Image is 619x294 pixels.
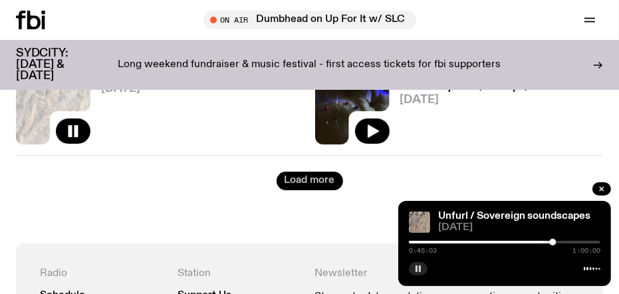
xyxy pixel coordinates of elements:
img: a close up of rocks at la perouse in so called sydney [409,212,430,233]
span: 1:00:00 [572,247,600,254]
h4: Newsletter [315,267,580,280]
h3: SYDCITY: [DATE] & [DATE] [16,48,101,82]
span: [DATE] [438,223,600,233]
span: [DATE] [400,94,604,106]
a: [PERSON_NAME]'s Maze Manor's Good Day Mix (Excerpt)[DATE] [390,69,604,144]
h4: Radio [40,267,167,280]
a: Unfurl / Sovereign soundscapes [438,211,590,221]
img: A piece of fabric is pierced by sewing pins with different coloured heads, a rainbow light is cas... [315,45,390,144]
button: On AirDumbhead on Up For It w/ SLC [203,11,416,29]
p: Long weekend fundraiser & music festival - first access tickets for fbi supporters [118,59,501,71]
h4: Station [178,267,305,280]
button: Load more [277,172,343,190]
span: 0:45:03 [409,247,437,254]
a: Unfurl / Sovereign soundscapes[DATE] [90,69,300,144]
